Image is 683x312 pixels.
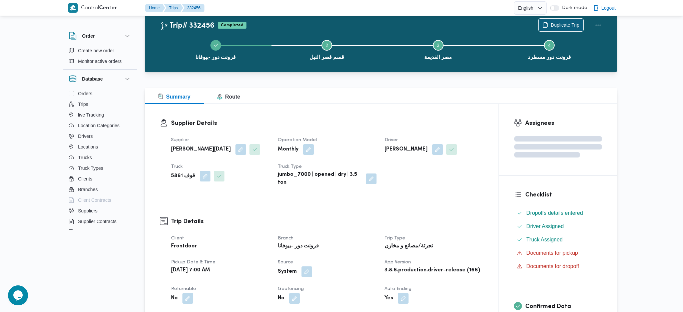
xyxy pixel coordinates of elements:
button: Create new order [66,45,134,56]
b: 3.8.6.production.driver-release (166) [385,266,480,274]
button: Logout [591,1,618,15]
span: Client Contracts [78,196,111,204]
button: قسم قصر النيل [271,32,383,67]
h2: Trip# 332456 [160,22,214,30]
span: Location Categories [78,122,120,130]
span: Geofencing [278,287,304,291]
span: Driver Assigned [526,222,564,230]
button: Trucks [66,152,134,163]
button: Devices [66,227,134,237]
button: Branches [66,184,134,195]
h3: Confirmed Data [525,302,602,311]
b: قوف 5861 [171,172,195,180]
svg: Step 1 is complete [213,43,218,48]
button: Trips [164,4,183,12]
button: Orders [66,88,134,99]
button: Order [69,32,131,40]
b: تجزئة/مصانع و مخازن [385,242,433,250]
b: [DATE] 7:00 AM [171,266,210,274]
h3: Checklist [525,190,602,199]
span: Auto Ending [385,287,412,291]
button: Supplier Contracts [66,216,134,227]
h3: Trip Details [171,217,484,226]
b: [PERSON_NAME] [385,146,428,154]
span: Dropoffs details entered [526,209,583,217]
b: Completed [221,23,243,27]
span: Source [278,260,293,264]
button: Client Contracts [66,195,134,205]
span: Drivers [78,132,93,140]
span: Suppliers [78,207,97,215]
button: Truck Types [66,163,134,173]
button: فرونت دور -بيوفانا [160,32,271,67]
b: No [278,294,284,302]
button: Home [145,4,165,12]
span: Summary [158,94,190,100]
span: Driver [385,138,398,142]
span: Client [171,236,184,240]
div: Order [63,45,137,69]
span: Completed [218,22,246,29]
button: Duplicate Trip [538,18,584,32]
h3: Database [82,75,103,83]
span: Trip Type [385,236,405,240]
span: قسم قصر النيل [309,53,344,61]
span: Operation Model [278,138,317,142]
div: Database [63,88,137,232]
b: Yes [385,294,393,302]
span: 4 [548,43,551,48]
h3: Assignees [525,119,602,128]
span: Truck Type [278,164,302,169]
span: Trucks [78,154,92,161]
b: Monthly [278,146,298,154]
span: Returnable [171,287,196,291]
span: Truck Assigned [526,237,563,242]
button: Trips [66,99,134,110]
span: فرونت دور مسطرد [528,53,571,61]
span: live Tracking [78,111,104,119]
button: Locations [66,142,134,152]
b: Center [99,6,117,11]
button: Drivers [66,131,134,142]
button: Documents for dropoff [514,261,602,272]
span: Branch [278,236,293,240]
img: X8yXhbKr1z7QwAAAABJRU5ErkJggg== [68,3,78,13]
span: Supplier Contracts [78,217,116,225]
span: Driver Assigned [526,223,564,229]
span: 3 [437,43,440,48]
iframe: chat widget [7,285,28,305]
span: Monitor active orders [78,57,122,65]
button: Clients [66,173,134,184]
span: Dropoffs details entered [526,210,583,216]
button: فرونت دور مسطرد [494,32,605,67]
span: Truck Types [78,164,103,172]
b: System [278,268,297,276]
button: Suppliers [66,205,134,216]
span: Orders [78,90,92,98]
button: Monitor active orders [66,56,134,67]
span: Truck [171,164,183,169]
h3: Supplier Details [171,119,484,128]
b: [PERSON_NAME][DATE] [171,146,231,154]
span: Documents for dropoff [526,263,579,269]
span: 2 [325,43,328,48]
span: مصر القديمة [424,53,452,61]
span: Route [217,94,240,100]
span: Logout [601,4,616,12]
button: Database [69,75,131,83]
h3: Order [82,32,95,40]
button: 332456 [182,4,204,12]
button: Truck Assigned [514,234,602,245]
span: Pickup date & time [171,260,215,264]
button: مصر القديمة [383,32,494,67]
span: Clients [78,175,92,183]
span: Duplicate Trip [551,21,579,29]
b: فرونت دور -بيوفانا [278,242,319,250]
b: jumbo_7000 | opened | dry | 3.5 ton [278,171,361,187]
span: Dark mode [559,5,587,11]
span: Documents for pickup [526,249,578,257]
button: live Tracking [66,110,134,120]
span: App Version [385,260,411,264]
span: Truck Assigned [526,236,563,244]
span: Create new order [78,47,114,55]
